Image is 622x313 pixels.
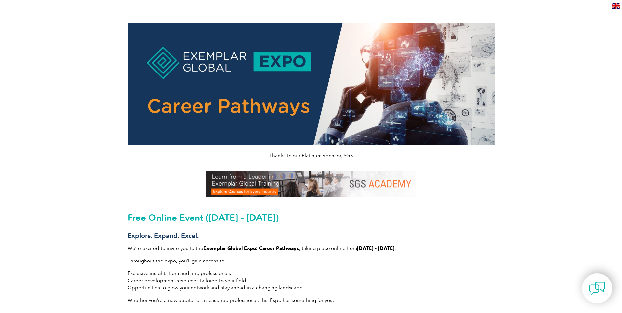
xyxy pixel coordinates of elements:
strong: Exemplar Global Expo: Career Pathways [203,245,299,251]
h3: Explore. Expand. Excel. [128,232,495,240]
p: Throughout the expo, you’ll gain access to: [128,257,495,264]
p: Thanks to our Platinum sponsor, SGS [128,152,495,159]
img: career pathways [128,23,495,145]
img: SGS [206,171,416,197]
p: We’re excited to invite you to the , taking place online from ! [128,245,495,252]
strong: [DATE] – [DATE] [357,245,394,251]
li: Exclusive insights from auditing professionals [128,270,495,277]
h2: Free Online Event ([DATE] – [DATE]) [128,212,495,223]
p: Whether you’re a new auditor or a seasoned professional, this Expo has something for you. [128,297,495,304]
img: en [612,3,620,9]
li: Opportunities to grow your network and stay ahead in a changing landscape [128,284,495,291]
li: Career development resources tailored to your field [128,277,495,284]
img: contact-chat.png [589,280,605,297]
